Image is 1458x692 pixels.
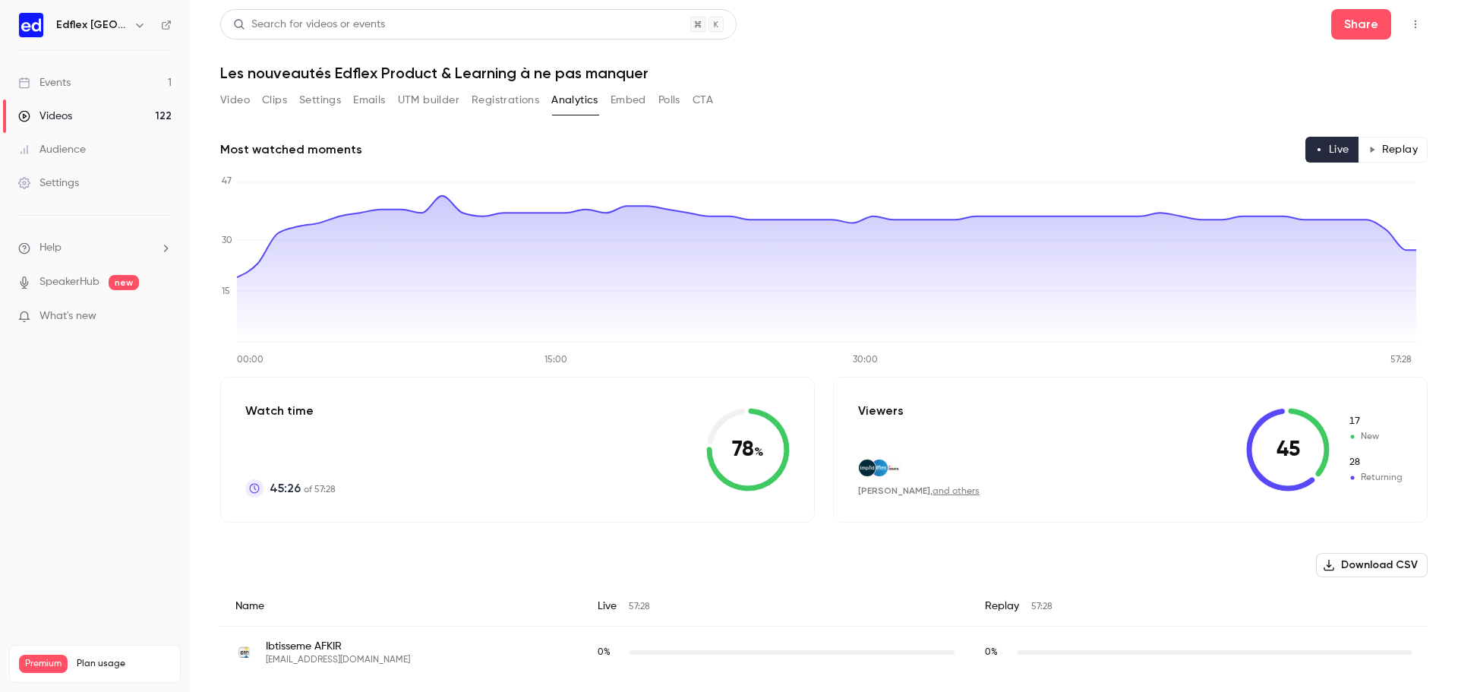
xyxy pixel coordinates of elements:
span: 0 % [598,648,611,657]
span: 0 % [985,648,998,657]
tspan: 30:00 [853,355,878,365]
button: Polls [658,88,680,112]
button: Replay [1359,137,1428,163]
span: New [1348,430,1403,444]
span: [PERSON_NAME] [858,485,930,496]
span: [EMAIL_ADDRESS][DOMAIN_NAME] [266,654,410,666]
span: Premium [19,655,68,673]
button: Registrations [472,88,539,112]
div: Name [220,586,582,627]
div: Replay [970,586,1428,627]
h6: Edflex [GEOGRAPHIC_DATA] [56,17,128,33]
span: 45:26 [270,479,301,498]
div: Events [18,75,71,90]
span: new [109,275,139,290]
span: Returning [1348,471,1403,485]
button: Download CSV [1316,553,1428,577]
button: Settings [299,88,341,112]
p: of 57:28 [270,479,336,498]
span: 57:28 [1031,602,1052,611]
span: Help [39,240,62,256]
p: Viewers [858,402,904,420]
li: help-dropdown-opener [18,240,172,256]
span: New [1348,415,1403,428]
button: UTM builder [398,88,459,112]
img: implid.com [859,460,876,476]
div: Videos [18,109,72,124]
div: Search for videos or events [233,17,385,33]
span: 57:28 [629,602,650,611]
span: Replay watch time [985,646,1009,659]
tspan: 15:00 [544,355,567,365]
a: and others [933,487,980,496]
button: Emails [353,88,385,112]
span: Plan usage [77,658,171,670]
span: What's new [39,308,96,324]
h2: Most watched moments [220,141,362,159]
iframe: Noticeable Trigger [153,310,172,324]
div: Live [582,586,970,627]
div: , [858,485,980,498]
span: Live watch time [598,646,622,659]
div: Audience [18,142,86,157]
span: Ibtisseme AFKIR [266,639,410,654]
tspan: 15 [222,287,230,296]
button: Analytics [551,88,598,112]
button: Embed [611,88,646,112]
a: SpeakerHub [39,274,99,290]
button: Clips [262,88,287,112]
button: CTA [693,88,713,112]
img: gan.fr [235,643,254,662]
span: Returning [1348,456,1403,469]
h1: Les nouveautés Edflex Product & Learning à ne pas manquer [220,64,1428,82]
img: nexans.com [883,460,900,476]
button: Video [220,88,250,112]
tspan: 47 [222,177,232,186]
tspan: 30 [222,236,232,245]
button: Share [1331,9,1391,39]
button: Live [1305,137,1359,163]
div: ibtissame.afkir@gan.fr [220,627,1428,679]
img: edflex.com [871,460,888,476]
p: Watch time [245,402,336,420]
tspan: 00:00 [237,355,264,365]
img: Edflex France [19,13,43,37]
button: Top Bar Actions [1403,12,1428,36]
div: Settings [18,175,79,191]
tspan: 57:28 [1390,355,1412,365]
